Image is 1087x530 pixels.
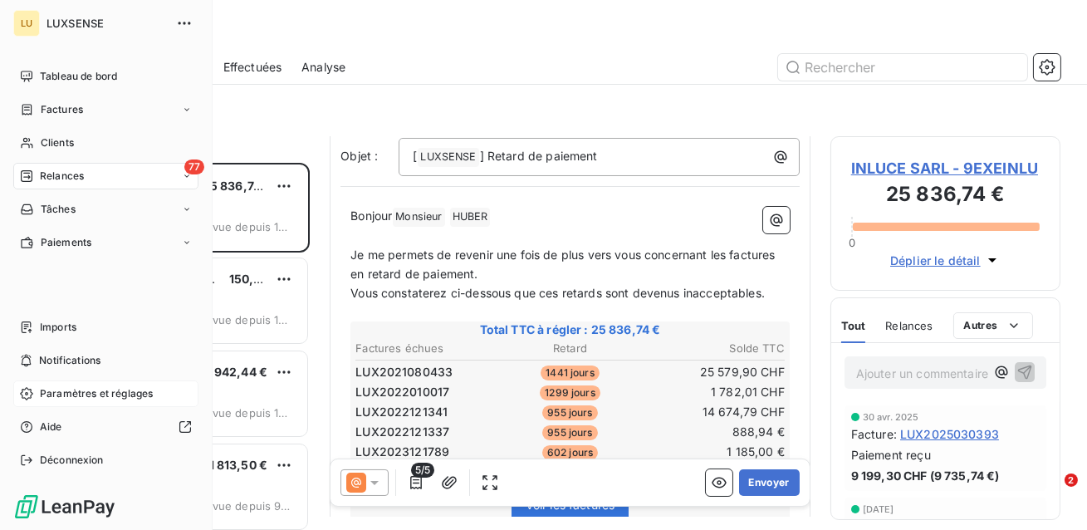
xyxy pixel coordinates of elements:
span: 5/5 [411,463,434,478]
td: 14 674,79 CHF [643,403,786,421]
span: prévue depuis 1209 jours [194,313,294,326]
span: ] Retard de paiement [480,149,598,163]
th: Retard [499,340,642,357]
input: Rechercher [778,54,1027,81]
button: Autres [953,312,1034,339]
span: 602 jours [542,445,598,460]
span: 77 [184,159,204,174]
h3: 25 836,74 € [851,179,1040,213]
td: 25 579,90 CHF [643,363,786,381]
span: Paiements [41,235,91,250]
span: 25 836,74 € [203,179,272,193]
span: Tâches [41,202,76,217]
span: 150,57 € [229,272,279,286]
span: Relances [885,319,933,332]
span: Relances [40,169,84,184]
span: prévue depuis 1206 jours [194,406,294,420]
span: LUX2023121789 [355,444,449,460]
span: Facture : [851,425,897,443]
span: [DATE] [863,504,894,514]
span: 2 [1065,474,1078,487]
span: 1441 jours [541,366,600,380]
span: Effectuées [223,59,282,76]
span: INLUCE SARL - 9EXEINLU [851,157,1040,179]
span: Monsieur [393,208,444,227]
span: Bonjour [350,209,392,223]
span: prévue depuis 945 jours [194,499,294,513]
span: Paramètres et réglages [40,386,153,401]
span: Analyse [301,59,345,76]
span: Objet : [340,149,378,163]
span: Voir les factures [526,498,615,512]
span: LUX2022121337 [355,424,449,440]
img: Logo LeanPay [13,493,116,520]
td: 1 185,00 € [643,443,786,461]
div: LU [13,10,40,37]
span: LUXSENSE [418,148,478,167]
span: 8 942,44 € [204,365,268,379]
span: LUXSENSE [47,17,166,30]
button: Déplier le détail [885,251,1006,270]
span: 1299 jours [540,385,600,400]
span: Déplier le détail [890,252,981,269]
span: Notifications [39,353,100,368]
span: LUX2022121341 [355,404,448,420]
span: LUX2021080433 [355,364,453,380]
span: 955 jours [542,425,597,440]
span: Paiement reçu [851,446,931,464]
span: Factures [41,102,83,117]
span: LUX2025030393 [900,425,999,443]
th: Solde TTC [643,340,786,357]
td: 1 782,01 CHF [643,383,786,401]
iframe: Intercom live chat [1031,474,1070,513]
span: prévue depuis 1411 jours [194,220,294,233]
td: 888,94 € [643,423,786,441]
span: Déconnexion [40,453,104,468]
span: 955 jours [542,405,597,420]
span: Je me permets de revenir une fois de plus vers vous concernant les factures en retard de paiement. [350,248,778,281]
span: Clients [41,135,74,150]
span: 30 avr. 2025 [863,412,919,422]
span: LUX2022010017 [355,384,449,400]
span: HUBER [450,208,491,227]
span: Aide [40,420,62,434]
span: 1 813,50 € [209,458,268,472]
span: 9 199,30 CHF (9 735,74 €) [851,467,1000,484]
th: Factures échues [355,340,497,357]
span: Tout [841,319,866,332]
button: Envoyer [739,469,800,496]
span: Vous constaterez ci-dessous que ces retards sont devenus inacceptables. [350,286,765,300]
span: [ [413,149,417,163]
span: 0 [849,236,855,249]
a: Aide [13,414,198,440]
span: Tableau de bord [40,69,117,84]
span: Imports [40,320,76,335]
span: Total TTC à régler : 25 836,74 € [353,321,787,338]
